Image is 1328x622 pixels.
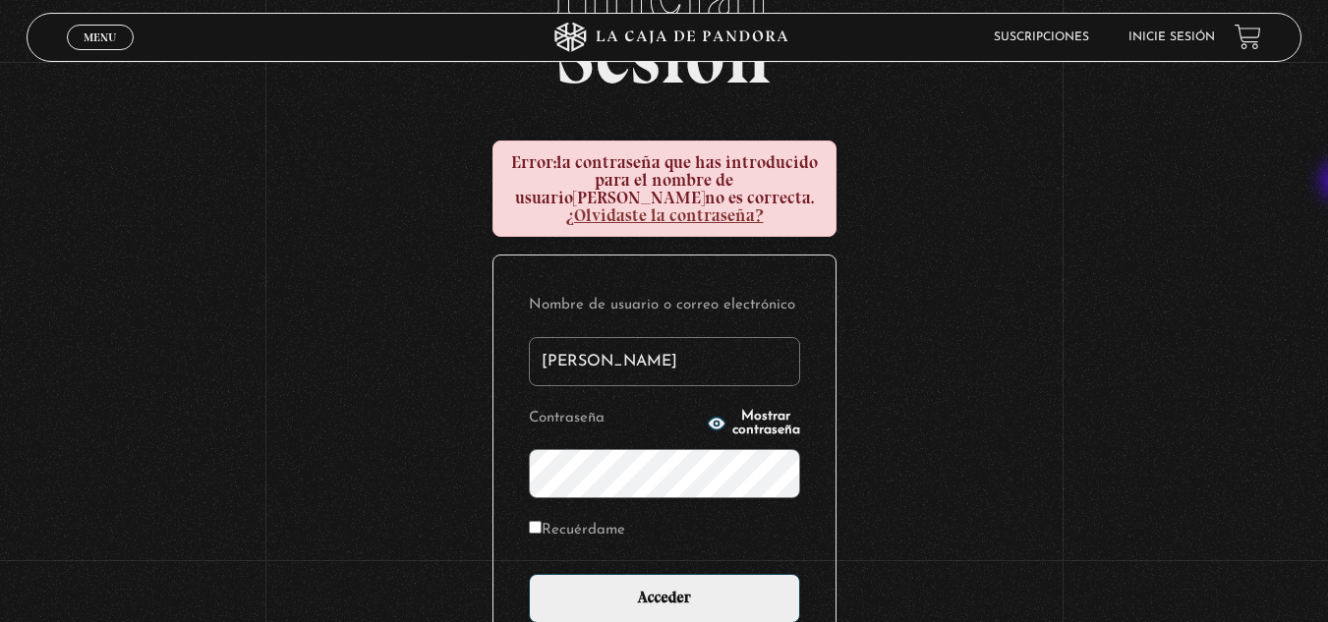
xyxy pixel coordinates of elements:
label: Recuérdame [529,516,625,546]
div: la contraseña que has introducido para el nombre de usuario no es correcta. [492,141,837,237]
input: Recuérdame [529,521,542,534]
button: Mostrar contraseña [707,410,800,437]
a: Inicie sesión [1128,31,1215,43]
span: Cerrar [77,47,123,61]
a: ¿Olvidaste la contraseña? [565,204,764,226]
label: Contraseña [529,404,701,434]
label: Nombre de usuario o correo electrónico [529,291,800,321]
a: View your shopping cart [1235,24,1261,50]
strong: Error: [511,151,556,173]
a: Suscripciones [994,31,1089,43]
strong: [PERSON_NAME] [573,187,705,208]
span: Menu [84,31,116,43]
span: Mostrar contraseña [732,410,800,437]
